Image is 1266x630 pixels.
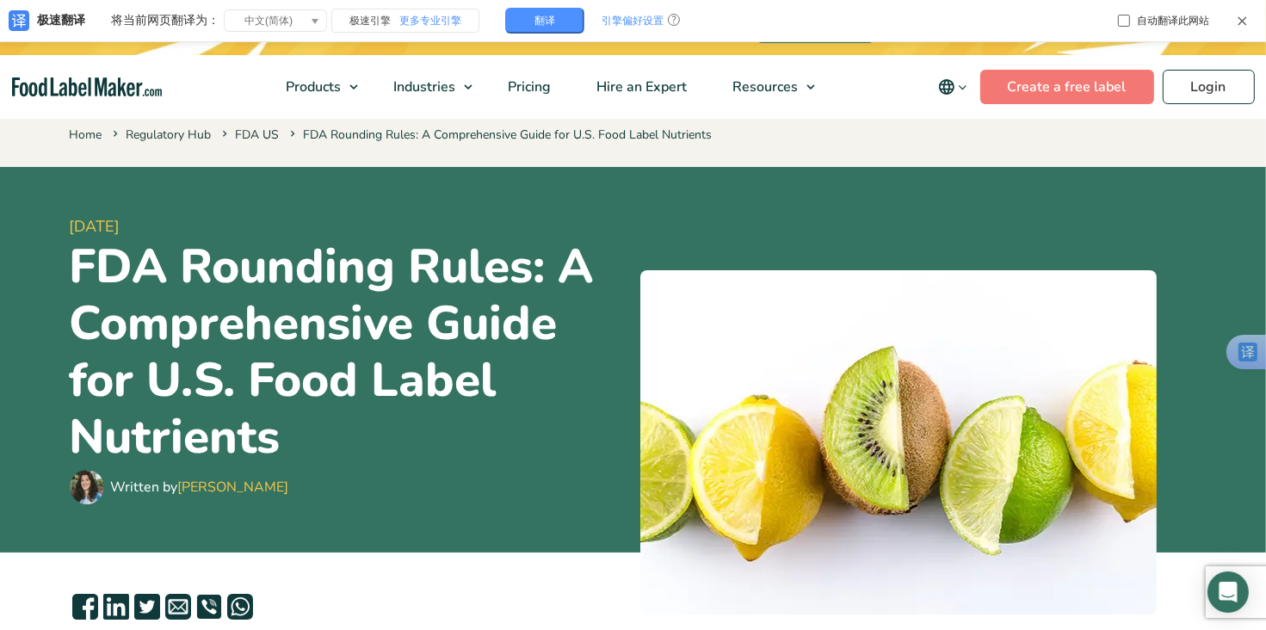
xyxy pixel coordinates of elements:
h1: FDA Rounding Rules: A Comprehensive Guide for U.S. Food Label Nutrients [70,238,627,466]
a: Hire an Expert [574,55,706,119]
a: Products [263,55,367,119]
span: Pricing [503,77,553,96]
span: Products [281,77,343,96]
a: [PERSON_NAME] [178,478,289,497]
span: Hire an Expert [591,77,689,96]
a: Home [70,127,102,143]
span: Resources [727,77,800,96]
a: Pricing [485,55,570,119]
a: FDA US [236,127,280,143]
div: Open Intercom Messenger [1207,571,1249,613]
img: Maria Abi Hanna - Food Label Maker [70,470,104,504]
span: [DATE] [70,215,627,238]
a: Create a free label [980,70,1154,104]
div: Written by [111,477,289,497]
span: Industries [388,77,457,96]
a: Regulatory Hub [127,127,212,143]
a: Resources [710,55,824,119]
a: Login [1163,70,1255,104]
span: FDA Rounding Rules: A Comprehensive Guide for U.S. Food Label Nutrients [287,127,713,143]
a: Industries [371,55,481,119]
